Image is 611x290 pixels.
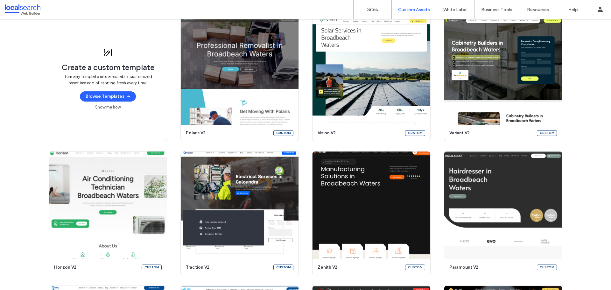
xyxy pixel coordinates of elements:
[62,74,154,86] span: Turn any template into a reusable, customized asset instead of starting fresh every time.
[527,7,549,12] label: Resources
[142,265,162,270] div: Custom
[367,7,378,12] label: Sites
[405,130,425,136] div: Custom
[537,265,557,270] div: Custom
[568,7,578,12] label: Help
[449,264,533,271] span: paramount v2
[537,130,557,136] div: Custom
[318,264,401,271] span: zenith v2
[62,63,154,72] span: Create a custom template
[405,265,425,270] div: Custom
[273,130,293,136] div: Custom
[186,130,270,136] span: polaris v2
[14,4,27,10] span: Help
[273,265,293,270] div: Custom
[443,7,467,12] label: White Label
[95,104,121,110] a: Show me how
[398,7,430,12] label: Custom Assets
[449,130,533,136] span: variant v2
[318,130,401,136] span: vision v2
[80,91,136,102] button: Browse Templates
[481,7,512,12] label: Business Tools
[54,264,138,271] span: horizon v2
[186,264,270,271] span: traction v2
